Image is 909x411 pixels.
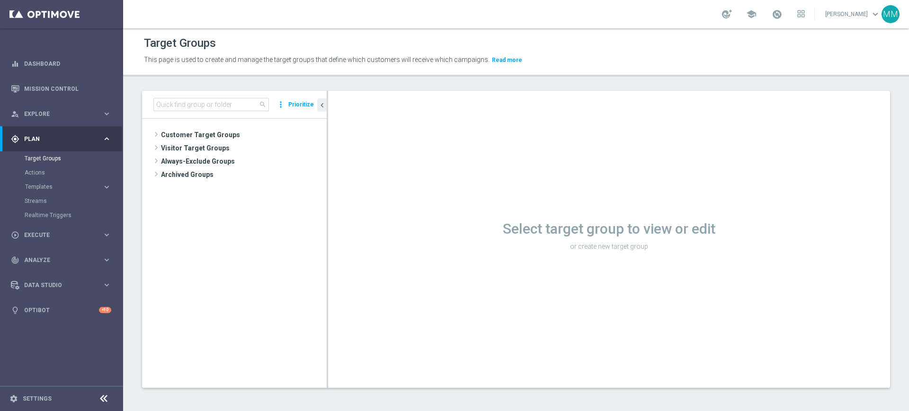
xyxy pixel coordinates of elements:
[161,155,327,168] span: Always-Exclude Groups
[25,184,93,190] span: Templates
[11,231,102,239] div: Execute
[11,256,102,264] div: Analyze
[318,101,327,110] i: chevron_left
[153,98,269,111] input: Quick find group or folder
[24,136,102,142] span: Plan
[25,180,122,194] div: Templates
[25,155,98,162] a: Target Groups
[11,60,19,68] i: equalizer
[328,242,890,251] p: or create new target group
[10,110,112,118] button: person_search Explore keyboard_arrow_right
[11,135,102,143] div: Plan
[102,134,111,143] i: keyboard_arrow_right
[870,9,881,19] span: keyboard_arrow_down
[10,256,112,264] button: track_changes Analyze keyboard_arrow_right
[11,231,19,239] i: play_circle_outline
[11,297,111,323] div: Optibot
[161,141,327,155] span: Visitor Target Groups
[9,394,18,403] i: settings
[824,7,882,21] a: [PERSON_NAME]keyboard_arrow_down
[24,257,102,263] span: Analyze
[144,36,216,50] h1: Target Groups
[161,128,327,141] span: Customer Target Groups
[102,109,111,118] i: keyboard_arrow_right
[11,306,19,315] i: lightbulb
[25,194,122,208] div: Streams
[10,135,112,143] button: gps_fixed Plan keyboard_arrow_right
[491,55,523,65] button: Read more
[25,211,98,219] a: Realtime Triggers
[10,281,112,289] button: Data Studio keyboard_arrow_right
[24,111,102,117] span: Explore
[24,282,102,288] span: Data Studio
[102,280,111,289] i: keyboard_arrow_right
[287,98,315,111] button: Prioritize
[746,9,757,19] span: school
[259,101,267,108] span: search
[11,135,19,143] i: gps_fixed
[25,169,98,176] a: Actions
[25,208,122,222] div: Realtime Triggers
[11,76,111,101] div: Mission Control
[317,98,327,112] button: chevron_left
[24,297,99,323] a: Optibot
[10,60,112,68] button: equalizer Dashboard
[25,197,98,205] a: Streams
[24,51,111,76] a: Dashboard
[25,183,112,191] button: Templates keyboard_arrow_right
[144,56,490,63] span: This page is used to create and manage the target groups that define which customers will receive...
[328,220,890,237] h1: Select target group to view or edit
[11,110,19,118] i: person_search
[24,232,102,238] span: Execute
[10,85,112,93] button: Mission Control
[25,166,122,180] div: Actions
[10,231,112,239] button: play_circle_outline Execute keyboard_arrow_right
[11,110,102,118] div: Explore
[99,307,111,313] div: +10
[10,306,112,314] button: lightbulb Optibot +10
[161,168,327,181] span: Archived Groups
[25,151,122,166] div: Target Groups
[24,76,111,101] a: Mission Control
[11,281,102,289] div: Data Studio
[102,255,111,264] i: keyboard_arrow_right
[23,396,52,402] a: Settings
[102,230,111,239] i: keyboard_arrow_right
[25,184,102,190] div: Templates
[276,98,285,111] i: more_vert
[11,51,111,76] div: Dashboard
[102,183,111,192] i: keyboard_arrow_right
[882,5,900,23] div: MM
[11,256,19,264] i: track_changes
